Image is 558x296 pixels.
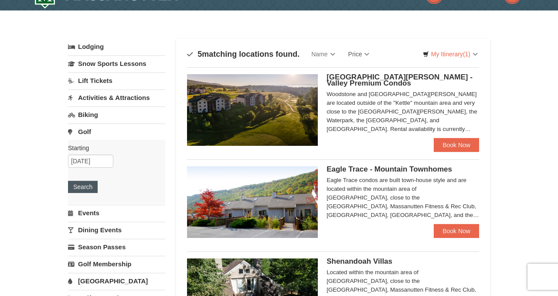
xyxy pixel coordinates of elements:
span: Eagle Trace - Mountain Townhomes [327,165,452,173]
a: Name [305,45,341,63]
a: Snow Sports Lessons [68,55,165,72]
img: 19219041-4-ec11c166.jpg [187,74,318,146]
a: Price [342,45,376,63]
a: Book Now [434,138,479,152]
span: [GEOGRAPHIC_DATA][PERSON_NAME] - Valley Premium Condos [327,73,473,87]
span: (1) [463,51,470,58]
a: Lodging [68,39,165,55]
a: Golf Membership [68,256,165,272]
a: [GEOGRAPHIC_DATA] [68,273,165,289]
a: Biking [68,107,165,123]
a: Activities & Attractions [68,89,165,106]
a: Book Now [434,224,479,238]
label: Starting [68,144,159,152]
a: My Itinerary(1) [417,48,483,61]
button: Search [68,181,98,193]
img: 19218983-1-9b289e55.jpg [187,166,318,238]
a: Dining Events [68,222,165,238]
span: Shenandoah Villas [327,257,392,265]
div: Eagle Trace condos are built town-house style and are located within the mountain area of [GEOGRA... [327,176,479,220]
div: Woodstone and [GEOGRAPHIC_DATA][PERSON_NAME] are located outside of the "Kettle" mountain area an... [327,90,479,134]
a: Events [68,205,165,221]
a: Golf [68,124,165,140]
span: 5 [197,50,202,59]
h4: matching locations found. [187,50,299,59]
a: Season Passes [68,239,165,255]
a: Lift Tickets [68,72,165,89]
